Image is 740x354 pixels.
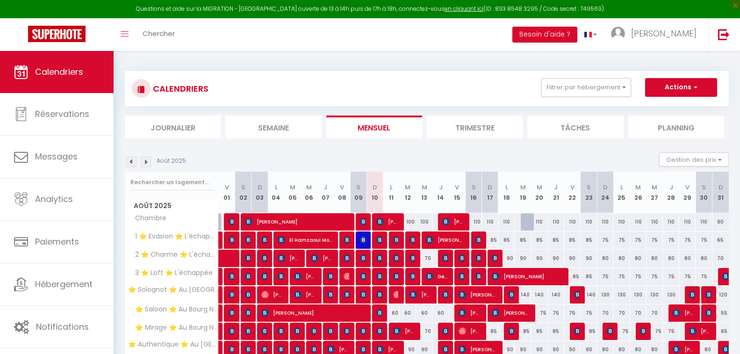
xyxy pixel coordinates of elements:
span: 3 ⭐ Loft ⭐ L'échappée [127,268,215,278]
th: 05 [284,172,301,213]
span: [PERSON_NAME] [261,304,365,322]
div: 70 [630,304,647,322]
a: en cliquant ici [445,5,483,13]
span: [PERSON_NAME] [376,249,382,267]
span: [PERSON_NAME] [294,286,316,303]
abbr: S [241,183,245,192]
span: [PERSON_NAME] [631,28,697,39]
div: 140 [531,286,547,303]
span: [PERSON_NAME] [360,231,366,249]
div: 80 [597,250,613,267]
abbr: V [340,183,344,192]
div: 70 [597,304,613,322]
div: 75 [647,231,663,249]
div: 75 [679,268,696,285]
div: 60 [432,304,449,322]
div: 85 [498,231,515,249]
div: 70 [647,304,663,322]
span: [PERSON_NAME] [245,286,251,303]
th: 16 [466,172,482,213]
span: [PERSON_NAME] [574,286,580,303]
span: [PERSON_NAME] [393,249,399,267]
span: [PERSON_NAME] [475,267,481,285]
img: logout [718,29,730,40]
div: 110 [548,213,564,231]
abbr: M [520,183,526,192]
abbr: M [306,183,312,192]
span: ⭐ Saloon ⭐ Au Bourg Neuf [127,304,220,315]
span: Août 2025 [125,199,218,213]
span: [PERSON_NAME] [360,286,366,303]
span: [PERSON_NAME] [327,322,333,340]
div: 90 [581,250,597,267]
span: [PERSON_NAME] [393,286,399,303]
div: 75 [679,231,696,249]
abbr: M [422,183,427,192]
div: 75 [597,231,613,249]
abbr: V [455,183,459,192]
div: 120 [712,286,729,303]
span: [PERSON_NAME] [705,286,711,303]
span: Calendriers [35,66,83,78]
li: Trimestre [427,116,523,138]
span: [PERSON_NAME] [376,304,382,322]
th: 24 [597,172,613,213]
th: 23 [581,172,597,213]
th: 19 [515,172,531,213]
span: [PERSON_NAME] [442,322,448,340]
div: 85 [482,231,498,249]
div: 110 [663,213,679,231]
span: Germinet Olivier [426,267,448,285]
div: 110 [696,213,712,231]
div: 140 [515,286,531,303]
div: 85 [581,268,597,285]
span: [PERSON_NAME] [376,322,382,340]
div: 70 [416,323,432,340]
span: [PERSON_NAME] [294,322,300,340]
div: 110 [482,213,498,231]
span: Chercher [143,29,175,38]
div: 80 [647,250,663,267]
abbr: D [488,183,492,192]
div: 75 [531,304,547,322]
div: 100 [416,213,432,231]
span: [PERSON_NAME] [344,231,349,249]
span: [PERSON_NAME] [344,249,349,267]
abbr: L [390,183,393,192]
div: 110 [630,213,647,231]
span: [PERSON_NAME] [393,231,399,249]
span: [PERSON_NAME] [410,286,431,303]
span: [PERSON_NAME] [459,304,481,322]
abbr: D [258,183,262,192]
div: 90 [548,250,564,267]
button: Gestion des prix [659,152,729,166]
span: [PERSON_NAME] [245,304,251,322]
th: 17 [482,172,498,213]
span: [PERSON_NAME] [689,286,695,303]
span: [PERSON_NAME] [261,249,267,267]
span: [PERSON_NAME] [261,286,283,303]
div: 75 [613,323,630,340]
abbr: M [652,183,657,192]
span: 2 ⭐ Charme ⭐ L'échappée [127,250,220,260]
span: [PERSON_NAME] [229,286,234,303]
span: [PERSON_NAME] [344,286,349,303]
li: Tâches [527,116,623,138]
span: Hébergement [35,278,93,290]
th: 08 [334,172,350,213]
div: 140 [548,286,564,303]
div: 75 [548,304,564,322]
div: 55 [712,304,729,322]
a: ... [PERSON_NAME] [604,18,708,51]
div: 75 [597,268,613,285]
div: 75 [647,268,663,285]
abbr: V [685,183,690,192]
div: 80 [663,250,679,267]
th: 14 [432,172,449,213]
div: 70 [613,304,630,322]
span: [PERSON_NAME] [574,322,580,340]
div: 90 [498,250,515,267]
span: ⭐ Authentique ⭐ Au [GEOGRAPHIC_DATA] [127,341,220,348]
div: 110 [498,213,515,231]
button: Besoin d'aide ? [512,27,577,43]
